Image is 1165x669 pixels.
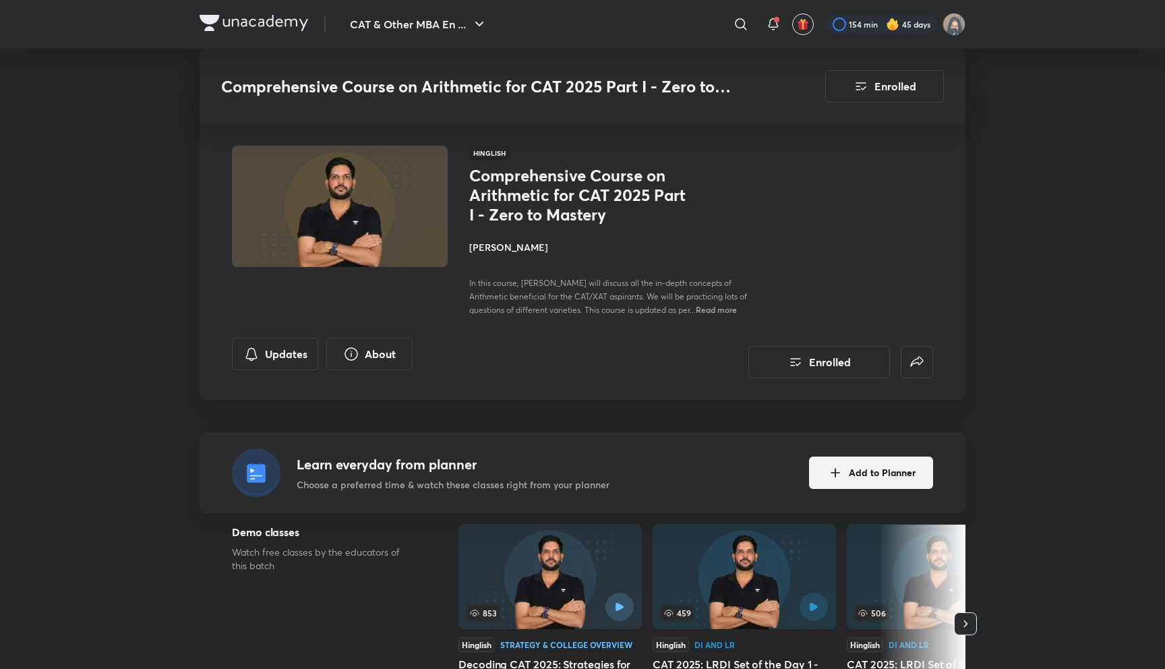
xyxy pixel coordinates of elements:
div: Strategy & College Overview [500,641,632,649]
div: Hinglish [458,637,495,652]
span: 459 [661,605,694,621]
img: Company Logo [200,15,308,31]
div: Hinglish [847,637,883,652]
h3: Comprehensive Course on Arithmetic for CAT 2025 Part I - Zero to Mastery [221,77,749,96]
img: Thumbnail [230,144,450,268]
button: Updates [232,338,318,370]
span: 506 [855,605,889,621]
button: false [901,346,933,378]
button: CAT & Other MBA En ... [342,11,496,38]
button: avatar [792,13,814,35]
a: Company Logo [200,15,308,34]
h4: [PERSON_NAME] [469,240,771,254]
div: Hinglish [653,637,689,652]
span: Hinglish [469,146,510,161]
button: Add to Planner [809,457,933,489]
div: DI and LR [694,641,735,649]
img: avatar [797,18,809,30]
p: Watch free classes by the educators of this batch [232,546,415,573]
span: Read more [696,304,737,315]
h5: Demo classes [232,524,415,540]
button: About [326,338,413,370]
button: Enrolled [748,346,890,378]
span: In this course, [PERSON_NAME] will discuss all the in-depth concepts of Arithmetic beneficial for... [469,278,747,315]
h1: Comprehensive Course on Arithmetic for CAT 2025 Part I - Zero to Mastery [469,166,690,224]
button: Enrolled [825,70,944,103]
img: streak [886,18,899,31]
h4: Learn everyday from planner [297,455,609,475]
p: Choose a preferred time & watch these classes right from your planner [297,477,609,492]
img: Jarul Jangid [943,13,965,36]
span: 853 [467,605,500,621]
